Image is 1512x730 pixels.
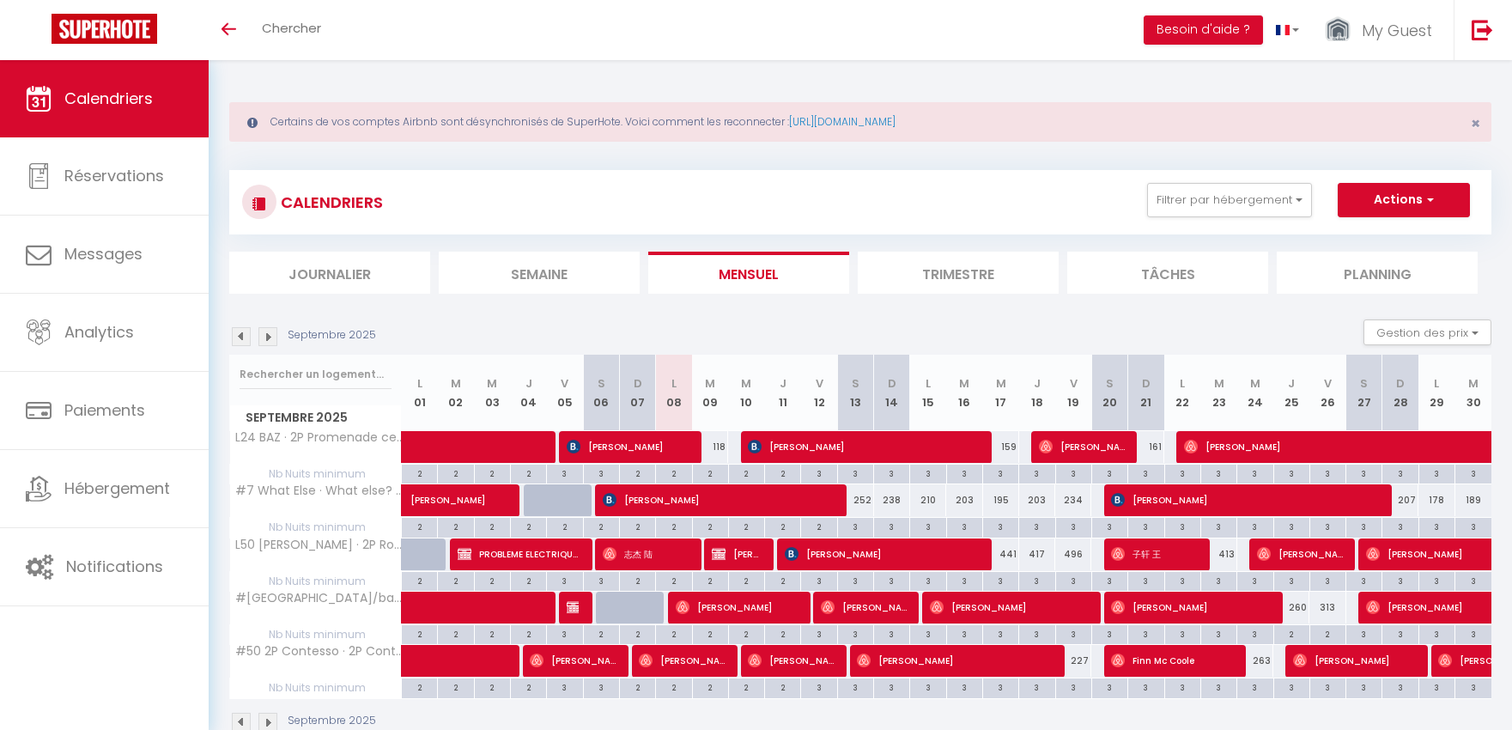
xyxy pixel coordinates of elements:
[1382,678,1418,695] div: 3
[1455,678,1491,695] div: 3
[410,475,529,508] span: [PERSON_NAME]
[693,465,728,481] div: 2
[1019,678,1054,695] div: 3
[983,465,1018,481] div: 3
[656,465,691,481] div: 2
[233,538,404,551] span: L50 [PERSON_NAME] · 2P Roba Capeo Vue Mer IloveNice/[PERSON_NAME] et ClIM
[765,355,801,431] th: 11
[1419,572,1454,588] div: 3
[693,518,728,534] div: 2
[838,518,873,534] div: 3
[1257,538,1343,570] span: [PERSON_NAME]
[996,375,1006,392] abbr: M
[874,355,910,431] th: 14
[547,625,582,642] div: 3
[1200,538,1236,570] div: 413
[1128,572,1163,588] div: 3
[1396,375,1405,392] abbr: D
[910,355,946,431] th: 15
[1471,116,1480,131] button: Close
[693,572,728,588] div: 2
[1201,465,1236,481] div: 3
[1201,572,1236,588] div: 3
[240,359,392,390] input: Rechercher un logement...
[438,355,474,431] th: 02
[276,183,383,222] h3: CALENDRIERS
[693,678,728,695] div: 2
[1418,355,1454,431] th: 29
[64,243,143,265] span: Messages
[584,518,619,534] div: 2
[947,678,982,695] div: 3
[1382,355,1418,431] th: 28
[888,375,896,392] abbr: D
[1237,625,1272,642] div: 3
[1019,625,1054,642] div: 3
[1382,518,1418,534] div: 3
[620,518,655,534] div: 2
[959,375,969,392] abbr: M
[1056,572,1091,588] div: 3
[1106,375,1114,392] abbr: S
[1346,625,1381,642] div: 3
[474,355,510,431] th: 03
[547,678,582,695] div: 3
[1055,355,1091,431] th: 19
[729,518,764,534] div: 2
[1237,645,1273,677] div: 263
[1201,625,1236,642] div: 3
[1419,518,1454,534] div: 3
[1111,591,1271,624] span: [PERSON_NAME]
[765,465,800,481] div: 2
[692,355,728,431] th: 09
[439,252,640,294] li: Semaine
[947,572,982,588] div: 3
[1034,375,1041,392] abbr: J
[692,431,728,463] div: 118
[1165,572,1200,588] div: 3
[1310,518,1345,534] div: 3
[910,484,946,516] div: 210
[1237,678,1272,695] div: 3
[1180,375,1185,392] abbr: L
[230,625,401,644] span: Nb Nuits minimum
[417,375,422,392] abbr: L
[983,538,1019,570] div: 441
[748,644,834,677] span: [PERSON_NAME]
[1056,625,1091,642] div: 3
[1164,355,1200,431] th: 22
[1274,465,1309,481] div: 3
[64,165,164,186] span: Réservations
[402,572,437,588] div: 2
[1201,678,1236,695] div: 3
[1293,644,1416,677] span: [PERSON_NAME]
[656,625,691,642] div: 2
[1165,678,1200,695] div: 3
[656,572,691,588] div: 2
[1201,518,1236,534] div: 3
[1419,625,1454,642] div: 3
[438,678,473,695] div: 2
[230,405,401,430] span: Septembre 2025
[402,625,437,642] div: 2
[475,465,510,481] div: 2
[402,355,438,431] th: 01
[821,591,907,624] span: [PERSON_NAME]
[801,465,836,481] div: 3
[1277,252,1478,294] li: Planning
[511,518,546,534] div: 2
[547,465,582,481] div: 3
[530,644,616,677] span: [PERSON_NAME]
[1019,518,1054,534] div: 3
[1128,355,1164,431] th: 21
[288,713,376,729] p: Septembre 2025
[785,538,981,570] span: [PERSON_NAME]
[1092,572,1127,588] div: 3
[765,518,800,534] div: 2
[1019,355,1055,431] th: 18
[1468,375,1479,392] abbr: M
[603,484,836,516] span: [PERSON_NAME]
[1092,625,1127,642] div: 3
[229,252,430,294] li: Journalier
[288,327,376,344] p: Septembre 2025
